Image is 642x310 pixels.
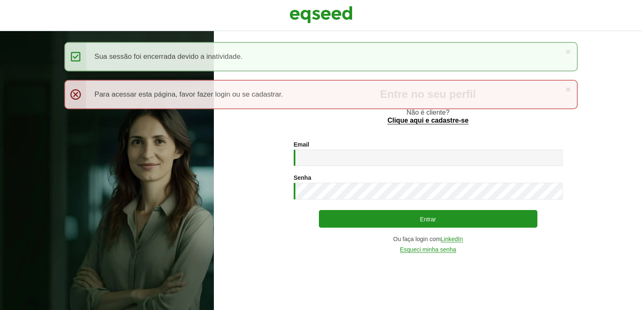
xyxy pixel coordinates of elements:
div: Para acessar esta página, favor fazer login ou se cadastrar. [64,80,578,109]
a: LinkedIn [441,236,463,242]
button: Entrar [319,210,537,228]
label: Senha [294,175,311,181]
a: × [566,47,571,56]
div: Sua sessão foi encerrada devido a inatividade. [64,42,578,71]
div: Ou faça login com [294,236,563,242]
a: × [566,85,571,94]
a: Esqueci minha senha [400,247,456,253]
label: Email [294,142,309,147]
img: EqSeed Logo [289,4,353,25]
a: Clique aqui e cadastre-se [387,117,468,124]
